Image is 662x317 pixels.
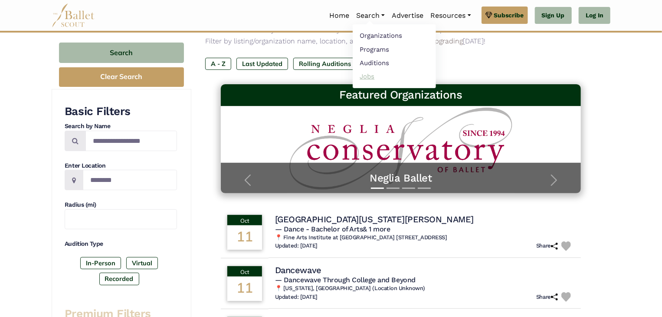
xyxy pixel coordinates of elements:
input: Location [83,170,177,190]
h6: Updated: [DATE] [275,242,318,250]
a: Log In [579,7,610,24]
button: Search [59,43,184,63]
h4: Enter Location [65,162,177,170]
label: Virtual [126,257,158,269]
div: Oct [227,266,262,277]
label: Rolling Auditions [293,58,357,70]
h6: Share [536,242,558,250]
div: 11 [227,225,262,250]
h3: Featured Organizations [228,88,574,102]
button: Slide 4 [418,183,431,193]
span: — Dancewave Through College and Beyond [275,276,416,284]
h4: Audition Type [65,240,177,248]
a: Auditions [353,56,436,69]
h6: 📍 Fine Arts Institute at [GEOGRAPHIC_DATA] [STREET_ADDRESS] [275,234,574,241]
h3: Basic Filters [65,104,177,119]
label: Recorded [99,273,139,285]
button: Clear Search [59,67,184,87]
h4: Dancewave [275,264,321,276]
div: Oct [227,215,262,225]
h4: Radius (mi) [65,201,177,209]
a: Advertise [388,7,427,25]
h6: Share [536,294,558,301]
a: Jobs [353,69,436,83]
button: Slide 3 [402,183,415,193]
span: Subscribe [494,10,524,20]
h6: 📍 [US_STATE], [GEOGRAPHIC_DATA] (Location Unknown) [275,285,574,292]
a: Sign Up [535,7,572,24]
a: & 1 more [363,225,390,233]
a: Programs [353,43,436,56]
a: Neglia Ballet [229,172,572,185]
a: Subscribe [482,7,528,24]
img: gem.svg [485,10,492,20]
a: Home [326,7,353,25]
a: Organizations [353,29,436,43]
h6: Updated: [DATE] [275,294,318,301]
label: Last Updated [236,58,288,70]
div: 11 [227,277,262,301]
h4: Search by Name [65,122,177,131]
h4: [GEOGRAPHIC_DATA][US_STATE][PERSON_NAME] [275,214,474,225]
ul: Resources [353,24,436,88]
input: Search by names... [85,131,177,151]
span: — Dance - Bachelor of Arts [275,225,390,233]
a: upgrading [431,37,463,45]
button: Slide 2 [387,183,400,193]
a: Resources [427,7,474,25]
label: A - Z [205,58,231,70]
button: Slide 1 [371,183,384,193]
p: Filter by listing/organization name, location, age, height, and more by [DATE]! [205,36,596,47]
a: Search [353,7,388,25]
label: In-Person [80,257,121,269]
